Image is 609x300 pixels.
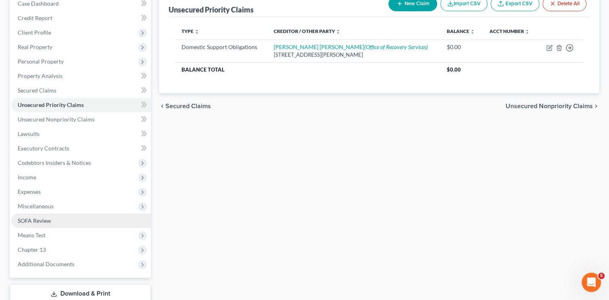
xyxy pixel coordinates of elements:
i: unfold_more [470,29,475,34]
span: $0.00 [447,66,461,73]
span: Means Test [18,232,45,238]
div: Unsecured Priority Claims [169,5,254,14]
span: Expenses [18,188,41,195]
a: SOFA Review [11,214,151,228]
i: chevron_right [593,103,599,109]
a: Acct Number unfold_more [489,28,530,34]
span: Real Property [18,43,52,50]
span: Unsecured Nonpriority Claims [18,116,95,123]
a: Balance unfold_more [447,28,475,34]
th: Balance Total [175,62,440,77]
span: Credit Report [18,14,52,21]
button: chevron_left Secured Claims [159,103,211,109]
i: unfold_more [194,29,199,34]
iframe: Intercom live chat [582,273,601,292]
span: SOFA Review [18,217,51,224]
span: Secured Claims [18,87,56,94]
span: Additional Documents [18,261,74,267]
span: Miscellaneous [18,203,54,210]
span: Executory Contracts [18,145,69,152]
a: Lawsuits [11,127,151,141]
div: [STREET_ADDRESS][PERSON_NAME] [274,51,434,59]
span: 5 [598,273,605,279]
i: chevron_left [159,103,165,109]
span: Property Analysis [18,72,62,79]
div: $0.00 [447,43,477,51]
a: Creditor / Other Party unfold_more [274,28,341,34]
i: unfold_more [336,29,341,34]
span: Unsecured Priority Claims [18,101,84,108]
a: Property Analysis [11,69,151,83]
span: Personal Property [18,58,64,65]
a: Executory Contracts [11,141,151,156]
a: [PERSON_NAME] [PERSON_NAME](Office of Recovery Services) [274,43,428,50]
span: Unsecured Nonpriority Claims [506,103,593,109]
button: Unsecured Nonpriority Claims chevron_right [506,103,599,109]
i: (Office of Recovery Services) [364,43,428,50]
a: Type unfold_more [182,28,199,34]
div: Domestic Support Obligations [182,43,260,51]
span: Lawsuits [18,130,39,137]
span: Client Profile [18,29,51,36]
span: Secured Claims [165,103,211,109]
a: Unsecured Nonpriority Claims [11,112,151,127]
a: Credit Report [11,11,151,25]
span: Income [18,174,36,181]
a: Secured Claims [11,83,151,98]
a: Unsecured Priority Claims [11,98,151,112]
i: unfold_more [525,29,530,34]
span: Codebtors Insiders & Notices [18,159,91,166]
span: Chapter 13 [18,246,46,253]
